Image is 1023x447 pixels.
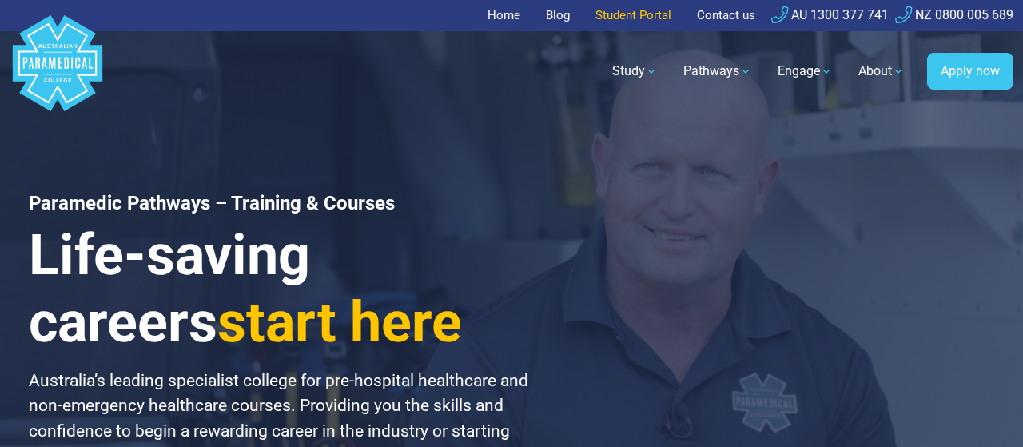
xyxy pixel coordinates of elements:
[768,49,842,94] a: Engage
[674,49,762,94] a: Pathways
[849,49,914,94] a: About
[927,53,1013,90] a: Apply now
[29,192,531,215] h1: Paramedic Pathways – Training & Courses
[603,49,667,94] a: Study
[29,222,531,356] h3: Life-saving careers
[10,31,105,112] a: Australian Paramedical College
[771,7,889,22] a: AU 1300 377 741
[895,7,1013,22] a: NZ 0800 005 689
[217,289,462,355] span: start here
